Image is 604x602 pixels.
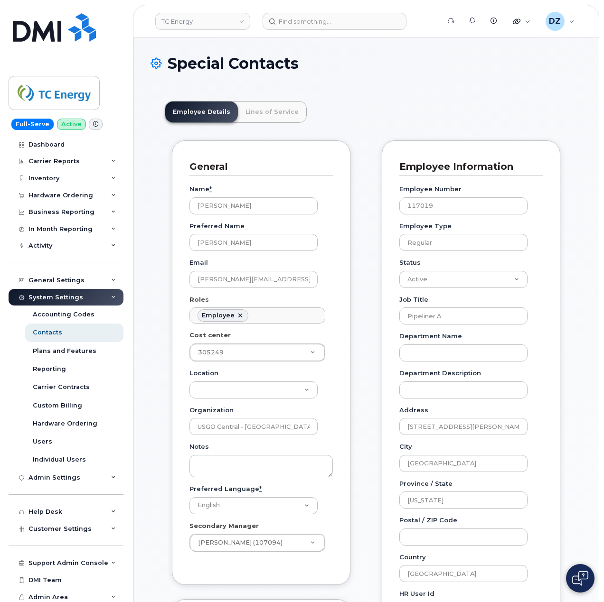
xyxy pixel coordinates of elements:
label: Postal / ZIP Code [399,516,457,525]
label: Department Description [399,369,481,378]
a: Lines of Service [238,102,306,122]
label: Address [399,406,428,415]
label: City [399,442,412,451]
div: Employee [202,312,235,319]
label: Organization [189,406,234,415]
label: Cost center [189,331,231,340]
label: Secondary Manager [189,521,259,530]
label: Name [189,185,212,194]
abbr: required [259,485,262,492]
label: Email [189,258,208,267]
label: Roles [189,295,209,304]
span: 305249 [198,349,224,356]
h3: Employee Information [399,160,536,173]
abbr: required [209,185,212,193]
label: Employee Type [399,222,452,231]
span: [PERSON_NAME] (107094) [192,538,283,547]
a: [PERSON_NAME] (107094) [190,534,325,551]
a: 305249 [190,344,325,361]
label: Location [189,369,218,378]
label: Status [399,258,421,267]
label: Job Title [399,295,428,304]
label: Country [399,553,426,562]
label: Employee Number [399,185,462,194]
h1: Special Contacts [151,55,582,72]
img: Open chat [572,571,588,586]
label: Department Name [399,332,462,341]
a: Employee Details [165,102,238,122]
label: HR user id [399,589,434,598]
label: Preferred Name [189,222,245,231]
label: Preferred Language [189,484,262,493]
h3: General [189,160,326,173]
label: Notes [189,442,209,451]
label: Province / State [399,479,453,488]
